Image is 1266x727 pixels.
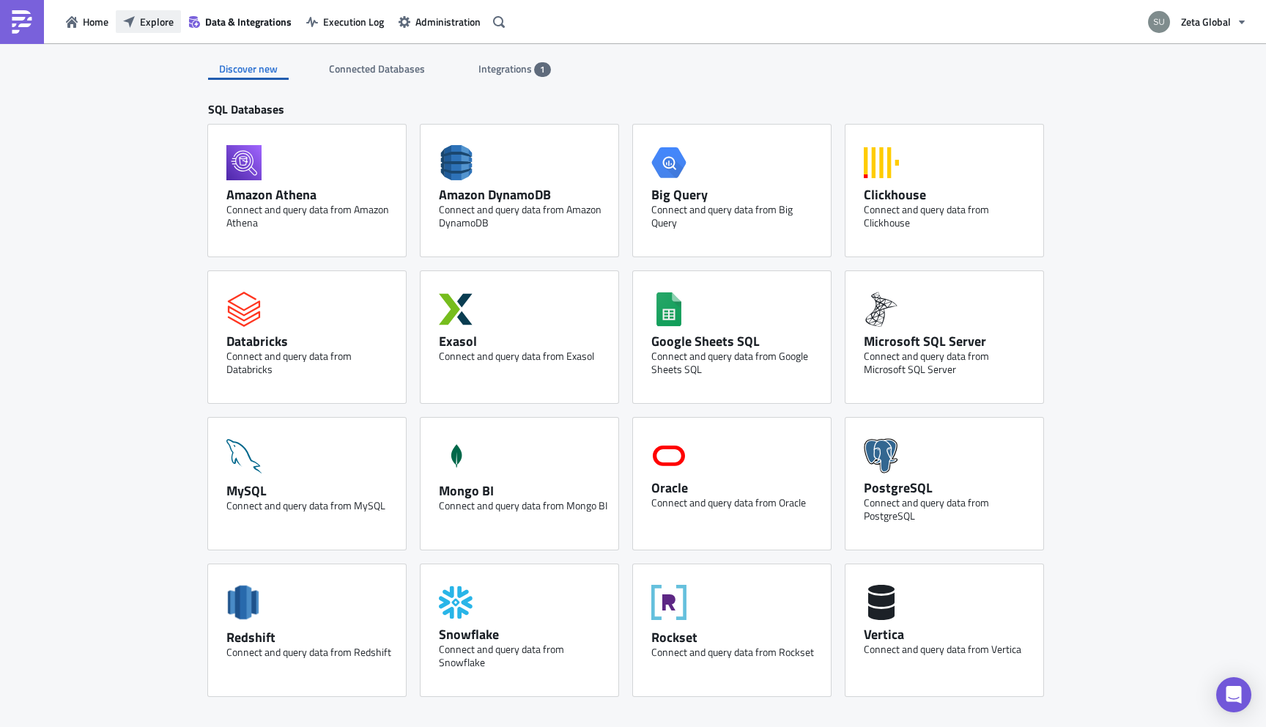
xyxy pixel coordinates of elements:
[864,333,1032,350] div: Microsoft SQL Server
[439,626,607,643] div: Snowflake
[651,646,820,659] div: Connect and query data from Rockset
[226,646,395,659] div: Connect and query data from Redshift
[439,482,607,499] div: Mongo BI
[208,58,289,80] div: Discover new
[864,643,1032,656] div: Connect and query data from Vertica
[1139,6,1255,38] button: Zeta Global
[323,14,384,29] span: Execution Log
[299,10,391,33] button: Execution Log
[439,333,607,350] div: Exasol
[226,203,395,229] div: Connect and query data from Amazon Athena
[864,496,1032,523] div: Connect and query data from PostgreSQL
[651,203,820,229] div: Connect and query data from Big Query
[439,643,607,669] div: Connect and query data from Snowflake
[226,186,395,203] div: Amazon Athena
[864,186,1032,203] div: Clickhouse
[1216,677,1251,712] div: Open Intercom Messenger
[415,14,481,29] span: Administration
[651,333,820,350] div: Google Sheets SQL
[208,102,1058,125] div: SQL Databases
[864,203,1032,229] div: Connect and query data from Clickhouse
[226,499,395,512] div: Connect and query data from MySQL
[864,350,1032,376] div: Connect and query data from Microsoft SQL Server
[226,350,395,376] div: Connect and query data from Databricks
[864,479,1032,496] div: PostgreSQL
[181,10,299,33] button: Data & Integrations
[439,350,607,363] div: Connect and query data from Exasol
[226,629,395,646] div: Redshift
[226,482,395,499] div: MySQL
[651,479,820,496] div: Oracle
[540,64,545,75] span: 1
[59,10,116,33] button: Home
[205,14,292,29] span: Data & Integrations
[140,14,174,29] span: Explore
[83,14,108,29] span: Home
[116,10,181,33] button: Explore
[226,333,395,350] div: Databricks
[864,626,1032,643] div: Vertica
[478,61,534,76] span: Integrations
[651,350,820,376] div: Connect and query data from Google Sheets SQL
[1181,14,1231,29] span: Zeta Global
[651,496,820,509] div: Connect and query data from Oracle
[651,186,820,203] div: Big Query
[10,10,34,34] img: PushMetrics
[329,61,427,76] span: Connected Databases
[439,203,607,229] div: Connect and query data from Amazon DynamoDB
[651,629,820,646] div: Rockset
[439,499,607,512] div: Connect and query data from Mongo BI
[1147,10,1171,34] img: Avatar
[439,186,607,203] div: Amazon DynamoDB
[391,10,488,33] button: Administration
